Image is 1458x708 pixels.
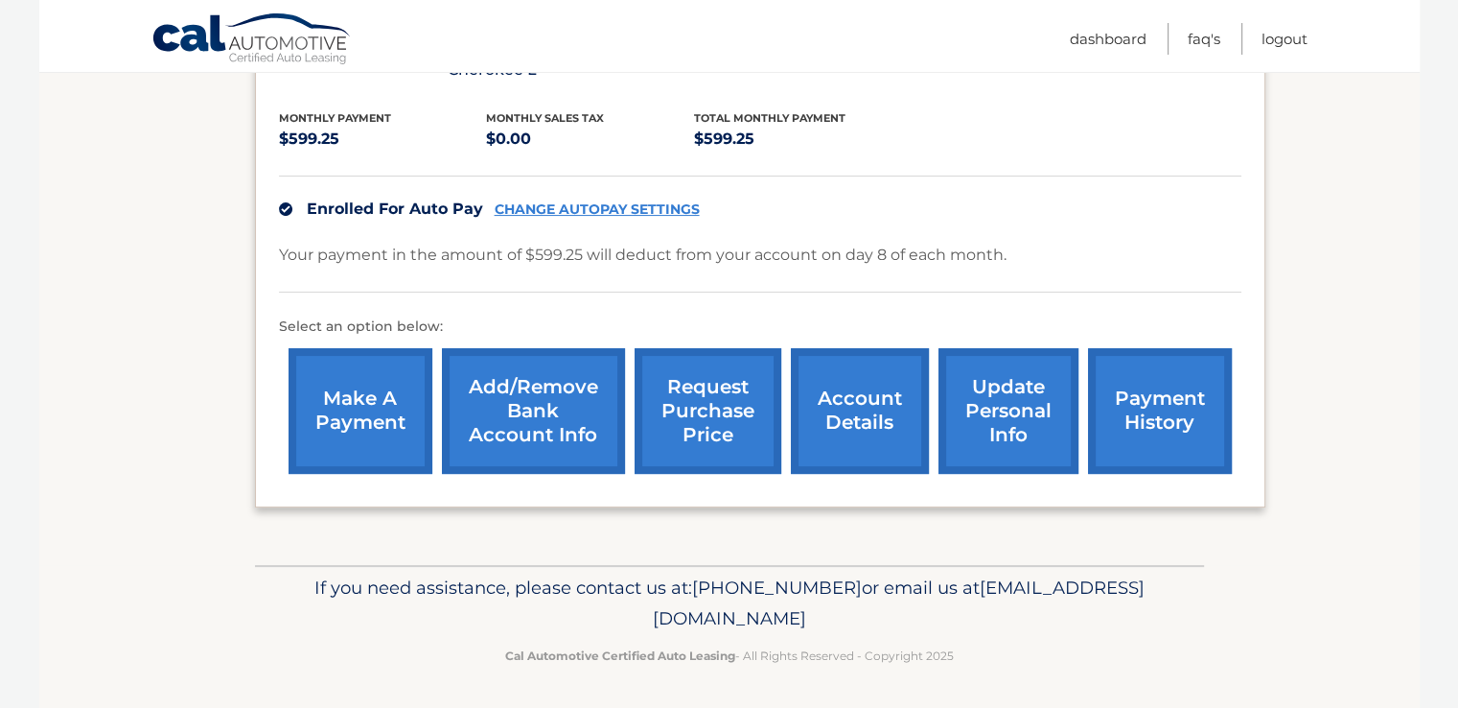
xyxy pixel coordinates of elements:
[1088,348,1232,474] a: payment history
[486,126,694,153] p: $0.00
[279,111,391,125] span: Monthly Payment
[694,111,845,125] span: Total Monthly Payment
[495,201,700,218] a: CHANGE AUTOPAY SETTINGS
[151,12,353,68] a: Cal Automotive
[692,577,862,599] span: [PHONE_NUMBER]
[442,348,625,474] a: Add/Remove bank account info
[267,646,1192,666] p: - All Rights Reserved - Copyright 2025
[938,348,1078,474] a: update personal info
[635,348,781,474] a: request purchase price
[279,242,1007,269] p: Your payment in the amount of $599.25 will deduct from your account on day 8 of each month.
[1070,23,1146,55] a: Dashboard
[1261,23,1308,55] a: Logout
[486,111,604,125] span: Monthly sales Tax
[279,202,292,216] img: check.svg
[279,316,1241,339] p: Select an option below:
[307,200,483,218] span: Enrolled For Auto Pay
[505,649,735,663] strong: Cal Automotive Certified Auto Leasing
[694,126,902,153] p: $599.25
[267,573,1192,634] p: If you need assistance, please contact us at: or email us at
[289,348,432,474] a: make a payment
[279,126,487,153] p: $599.25
[791,348,929,474] a: account details
[1188,23,1220,55] a: FAQ's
